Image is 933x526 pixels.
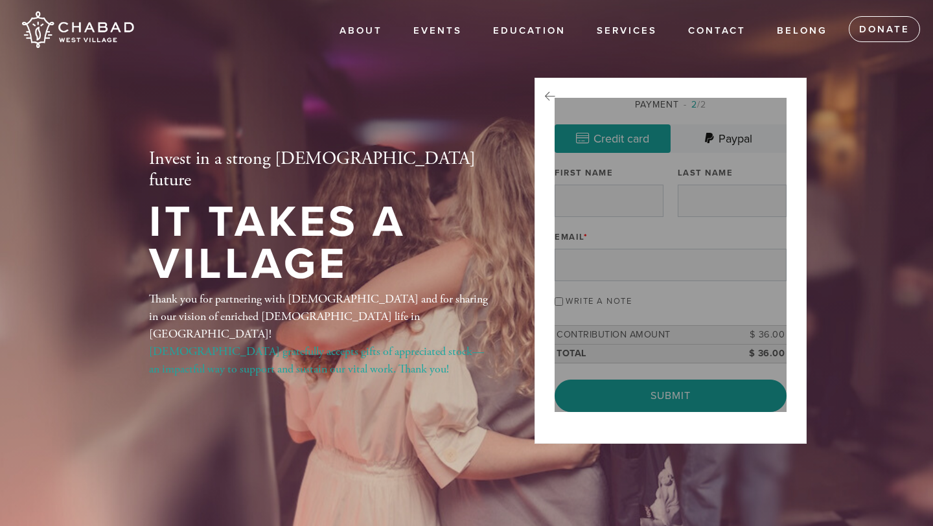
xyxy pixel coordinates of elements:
[483,19,575,43] a: EDUCATION
[19,6,135,53] img: Chabad%20West%20Village.png
[849,16,920,42] a: Donate
[404,19,472,43] a: Events
[149,148,492,192] h2: Invest in a strong [DEMOGRAPHIC_DATA] future
[330,19,392,43] a: About
[149,201,492,285] h1: It Takes a Village
[149,290,492,378] div: Thank you for partnering with [DEMOGRAPHIC_DATA] and for sharing in our vision of enriched [DEMOG...
[678,19,755,43] a: Contact
[767,19,837,43] a: Belong
[149,344,484,376] a: [DEMOGRAPHIC_DATA] gratefully accepts gifts of appreciated stock—an impactful way to support and ...
[587,19,667,43] a: Services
